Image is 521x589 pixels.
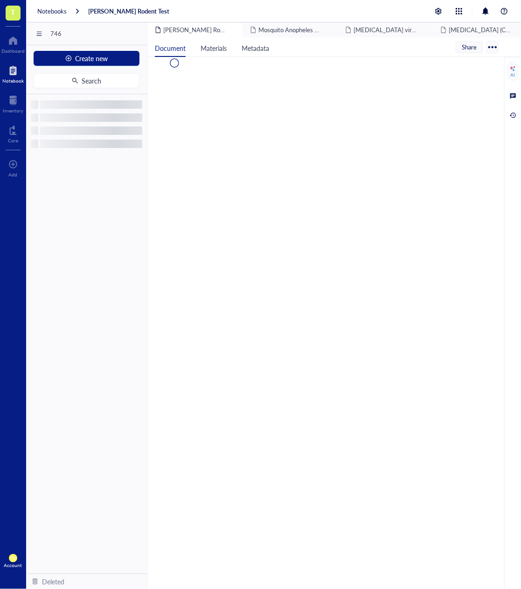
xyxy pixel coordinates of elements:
div: Inventory [3,108,23,113]
span: TU [11,556,15,560]
div: AI [511,72,515,77]
span: Document [155,43,186,53]
div: Deleted [42,576,64,587]
span: T [11,6,15,18]
span: Search [82,77,102,84]
button: Create new [34,51,139,66]
span: Create new [76,55,108,62]
div: Add [9,172,18,177]
a: Dashboard [1,33,25,54]
div: Notebook [2,78,24,84]
a: Notebook [2,63,24,84]
div: Dashboard [1,48,25,54]
div: Core [8,138,18,143]
a: [PERSON_NAME] Rodent Test [88,7,169,15]
span: 746 [50,29,143,38]
a: Notebooks [37,7,67,15]
span: Metadata [242,43,269,53]
span: Materials [201,43,227,53]
span: Share [462,43,477,51]
a: Core [8,123,18,143]
button: Share [456,42,483,53]
button: Search [34,73,139,88]
div: Account [4,562,22,568]
a: Inventory [3,93,23,113]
